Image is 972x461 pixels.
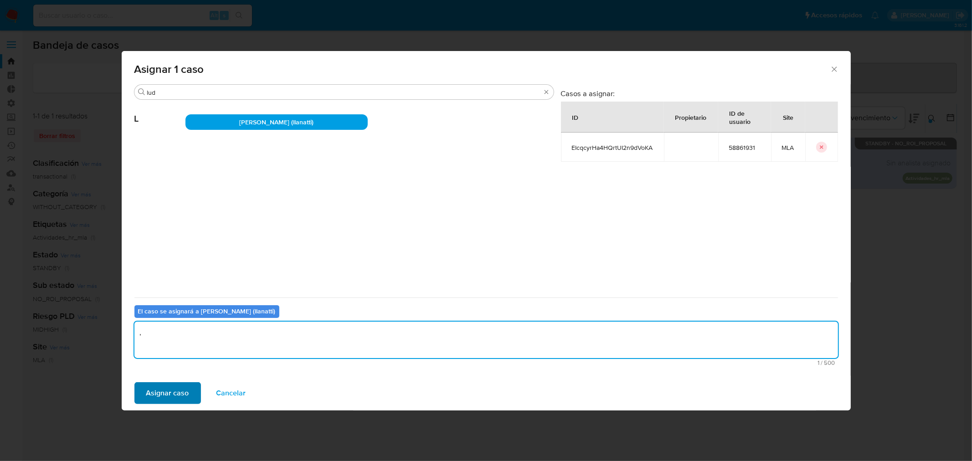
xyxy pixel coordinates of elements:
div: ID [561,106,590,128]
button: Cancelar [205,382,258,404]
div: Site [772,106,805,128]
button: Borrar [543,88,550,96]
h3: Casos a asignar: [561,89,838,98]
b: El caso se asignará a [PERSON_NAME] (llanatti) [138,307,276,316]
span: 58861931 [729,143,760,152]
span: [PERSON_NAME] (llanatti) [239,118,314,127]
button: icon-button [816,142,827,153]
span: Cancelar [216,383,246,403]
div: ID de usuario [719,102,771,132]
div: assign-modal [122,51,851,410]
textarea: , [134,322,838,358]
span: Asignar caso [146,383,189,403]
span: L [134,100,185,124]
span: Asignar 1 caso [134,64,830,75]
input: Buscar analista [147,88,541,97]
button: Buscar [138,88,145,96]
button: Asignar caso [134,382,201,404]
button: Cerrar ventana [830,65,838,73]
div: Propietario [664,106,718,128]
div: [PERSON_NAME] (llanatti) [185,114,368,130]
span: Máximo 500 caracteres [137,360,835,366]
span: EIcqcyrHa4HQrtUI2n9dVoKA [572,143,653,152]
span: MLA [782,143,794,152]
